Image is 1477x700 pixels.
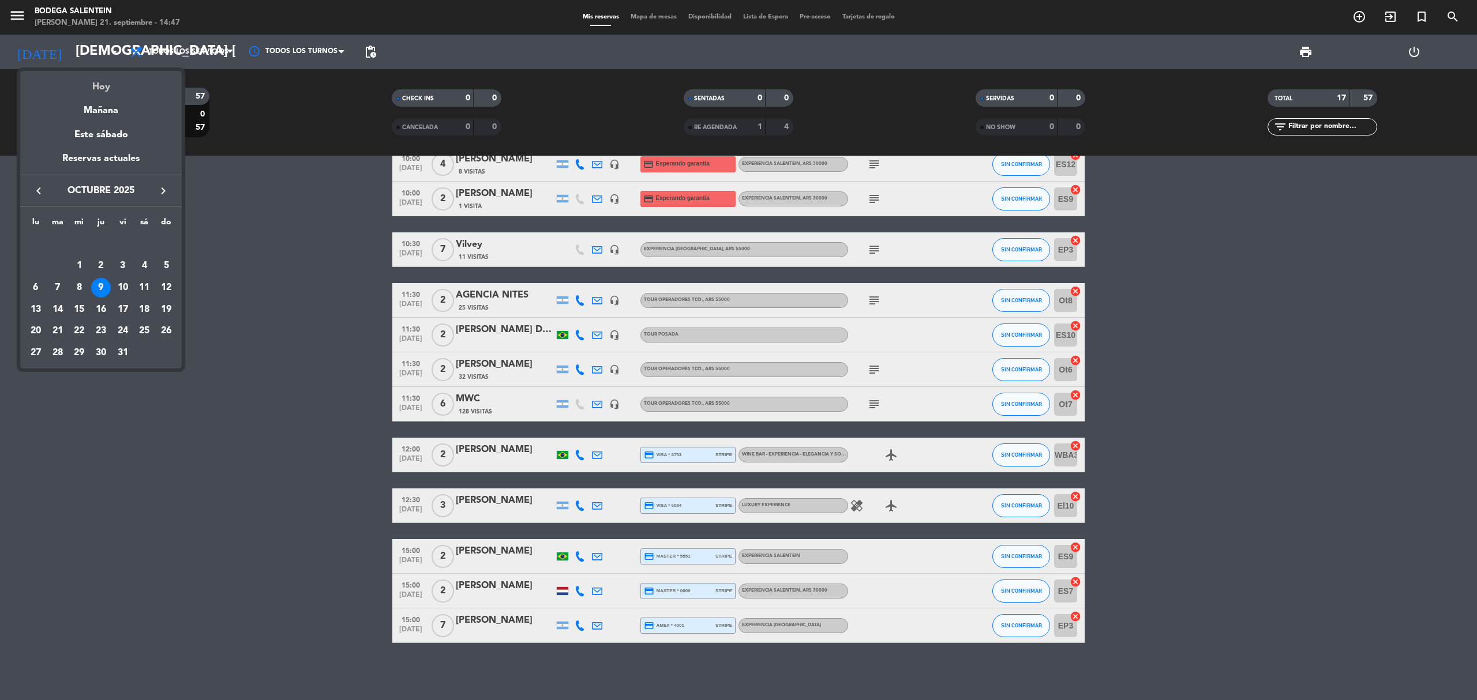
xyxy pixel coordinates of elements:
[90,320,112,342] td: 23 de octubre de 2025
[68,342,90,364] td: 29 de octubre de 2025
[48,321,68,341] div: 21
[69,300,89,319] div: 15
[26,321,46,341] div: 20
[90,299,112,321] td: 16 de octubre de 2025
[113,343,133,363] div: 31
[155,216,177,234] th: domingo
[155,277,177,299] td: 12 de octubre de 2025
[20,95,182,118] div: Mañana
[155,299,177,321] td: 19 de octubre de 2025
[25,216,47,234] th: lunes
[134,278,154,298] div: 11
[48,278,68,298] div: 7
[113,300,133,319] div: 17
[49,183,153,198] span: octubre 2025
[25,342,47,364] td: 27 de octubre de 2025
[156,256,176,276] div: 5
[156,184,170,198] i: keyboard_arrow_right
[134,256,154,276] div: 4
[48,343,68,363] div: 28
[134,277,156,299] td: 11 de octubre de 2025
[134,299,156,321] td: 18 de octubre de 2025
[47,320,69,342] td: 21 de octubre de 2025
[68,299,90,321] td: 15 de octubre de 2025
[68,320,90,342] td: 22 de octubre de 2025
[68,255,90,277] td: 1 de octubre de 2025
[47,299,69,321] td: 14 de octubre de 2025
[69,343,89,363] div: 29
[69,256,89,276] div: 1
[20,151,182,175] div: Reservas actuales
[25,299,47,321] td: 13 de octubre de 2025
[68,277,90,299] td: 8 de octubre de 2025
[91,300,111,319] div: 16
[156,321,176,341] div: 26
[28,183,49,198] button: keyboard_arrow_left
[69,321,89,341] div: 22
[91,343,111,363] div: 30
[134,216,156,234] th: sábado
[26,278,46,298] div: 6
[113,321,133,341] div: 24
[32,184,46,198] i: keyboard_arrow_left
[90,255,112,277] td: 2 de octubre de 2025
[156,300,176,319] div: 19
[155,320,177,342] td: 26 de octubre de 2025
[25,234,177,255] td: OCT.
[47,342,69,364] td: 28 de octubre de 2025
[112,277,134,299] td: 10 de octubre de 2025
[90,342,112,364] td: 30 de octubre de 2025
[26,343,46,363] div: 27
[20,71,182,95] div: Hoy
[25,277,47,299] td: 6 de octubre de 2025
[134,321,154,341] div: 25
[69,278,89,298] div: 8
[112,342,134,364] td: 31 de octubre de 2025
[112,320,134,342] td: 24 de octubre de 2025
[134,300,154,319] div: 18
[47,277,69,299] td: 7 de octubre de 2025
[90,277,112,299] td: 9 de octubre de 2025
[113,256,133,276] div: 3
[25,320,47,342] td: 20 de octubre de 2025
[91,278,111,298] div: 9
[156,278,176,298] div: 12
[91,321,111,341] div: 23
[112,216,134,234] th: viernes
[112,255,134,277] td: 3 de octubre de 2025
[153,183,174,198] button: keyboard_arrow_right
[113,278,133,298] div: 10
[47,216,69,234] th: martes
[91,256,111,276] div: 2
[90,216,112,234] th: jueves
[68,216,90,234] th: miércoles
[26,300,46,319] div: 13
[112,299,134,321] td: 17 de octubre de 2025
[155,255,177,277] td: 5 de octubre de 2025
[20,119,182,151] div: Este sábado
[134,320,156,342] td: 25 de octubre de 2025
[134,255,156,277] td: 4 de octubre de 2025
[48,300,68,319] div: 14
